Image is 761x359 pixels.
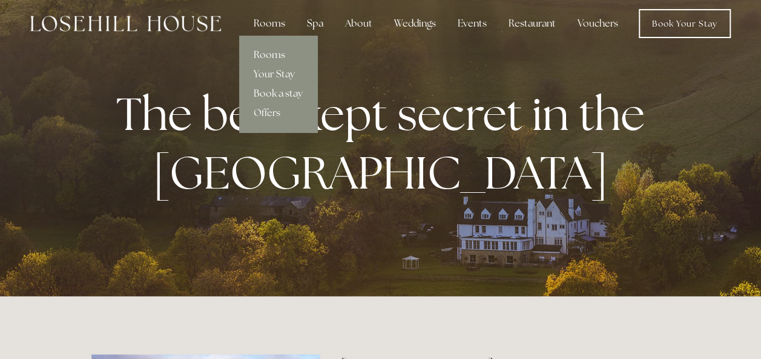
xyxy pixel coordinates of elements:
[244,11,295,36] div: Rooms
[448,11,496,36] div: Events
[335,11,382,36] div: About
[639,9,731,38] a: Book Your Stay
[239,84,317,103] a: Book a stay
[239,65,317,84] a: Your Stay
[239,103,317,123] a: Offers
[384,11,446,36] div: Weddings
[30,16,221,31] img: Losehill House
[499,11,565,36] div: Restaurant
[568,11,628,36] a: Vouchers
[297,11,333,36] div: Spa
[116,84,654,202] strong: The best kept secret in the [GEOGRAPHIC_DATA]
[239,45,317,65] a: Rooms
